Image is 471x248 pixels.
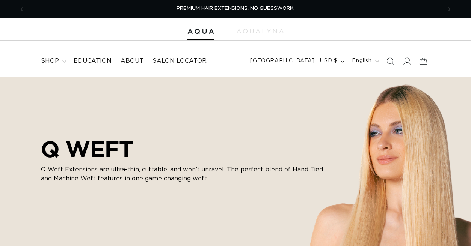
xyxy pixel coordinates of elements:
[148,53,211,69] a: Salon Locator
[116,53,148,69] a: About
[41,165,326,183] p: Q Weft Extensions are ultra-thin, cuttable, and won’t unravel. The perfect blend of Hand Tied and...
[382,53,399,69] summary: Search
[347,54,382,68] button: English
[187,29,214,34] img: Aqua Hair Extensions
[41,136,326,162] h2: Q WEFT
[121,57,143,65] span: About
[152,57,207,65] span: Salon Locator
[237,29,284,33] img: aqualyna.com
[441,2,458,16] button: Next announcement
[177,6,294,11] span: PREMIUM HAIR EXTENSIONS. NO GUESSWORK.
[36,53,69,69] summary: shop
[246,54,347,68] button: [GEOGRAPHIC_DATA] | USD $
[13,2,30,16] button: Previous announcement
[41,57,59,65] span: shop
[352,57,371,65] span: English
[250,57,337,65] span: [GEOGRAPHIC_DATA] | USD $
[69,53,116,69] a: Education
[74,57,112,65] span: Education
